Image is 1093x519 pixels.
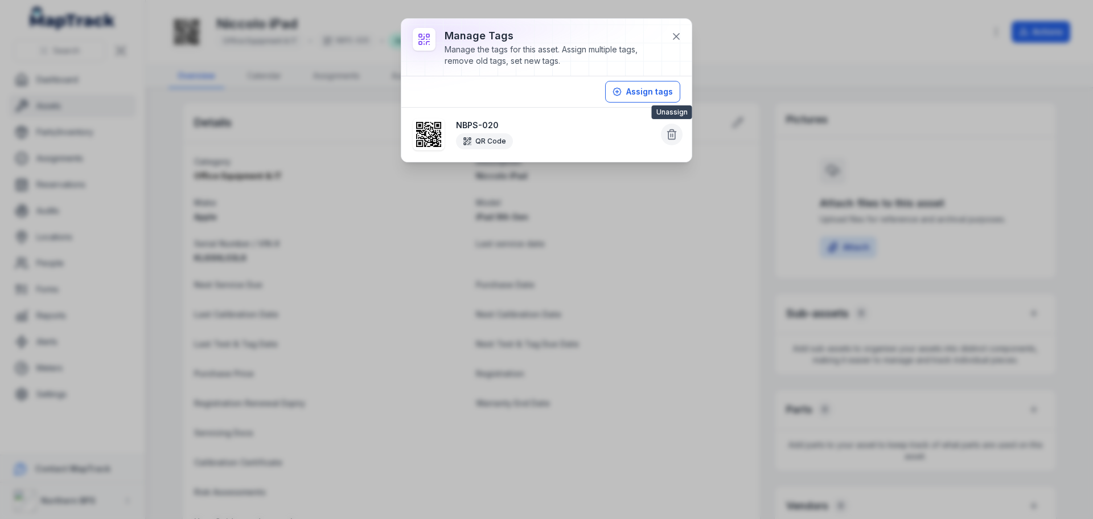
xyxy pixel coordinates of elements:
span: Unassign [652,105,692,119]
div: QR Code [456,133,513,149]
strong: NBPS-020 [456,120,656,131]
button: Assign tags [605,81,680,103]
div: Manage the tags for this asset. Assign multiple tags, remove old tags, set new tags. [445,44,662,67]
h3: Manage tags [445,28,662,44]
